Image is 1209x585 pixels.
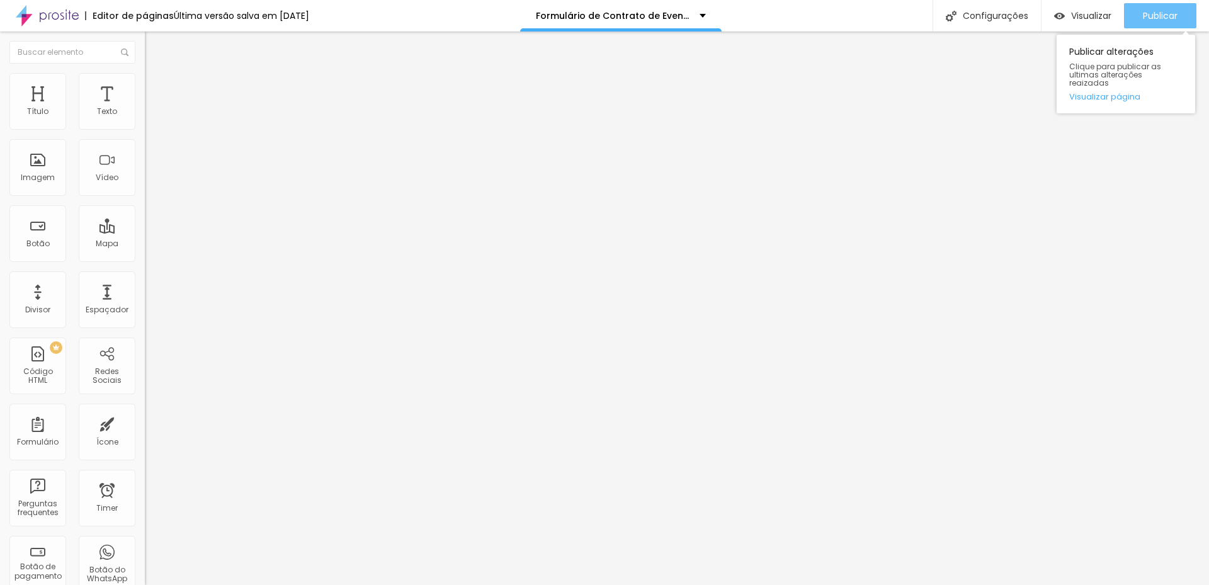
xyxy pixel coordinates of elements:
[9,41,135,64] input: Buscar elemento
[174,11,309,20] div: Última versão salva em [DATE]
[96,438,118,446] div: Ícone
[96,504,118,513] div: Timer
[82,565,132,584] div: Botão do WhatsApp
[13,367,62,385] div: Código HTML
[121,48,128,56] img: Icone
[946,11,956,21] img: Icone
[85,11,174,20] div: Editor de páginas
[21,173,55,182] div: Imagem
[86,305,128,314] div: Espaçador
[1143,11,1178,21] span: Publicar
[27,107,48,116] div: Título
[97,107,117,116] div: Texto
[145,31,1209,585] iframe: Editor
[1069,62,1183,88] span: Clique para publicar as ultimas alterações reaizadas
[1042,3,1124,28] button: Visualizar
[96,173,118,182] div: Vídeo
[25,305,50,314] div: Divisor
[536,11,690,20] p: Formulário de Contrato de Eventos
[1071,11,1111,21] span: Visualizar
[1054,11,1065,21] img: view-1.svg
[26,239,50,248] div: Botão
[82,367,132,385] div: Redes Sociais
[1057,35,1195,113] div: Publicar alterações
[17,438,59,446] div: Formulário
[1069,93,1183,101] a: Visualizar página
[13,562,62,581] div: Botão de pagamento
[1124,3,1196,28] button: Publicar
[96,239,118,248] div: Mapa
[13,499,62,518] div: Perguntas frequentes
